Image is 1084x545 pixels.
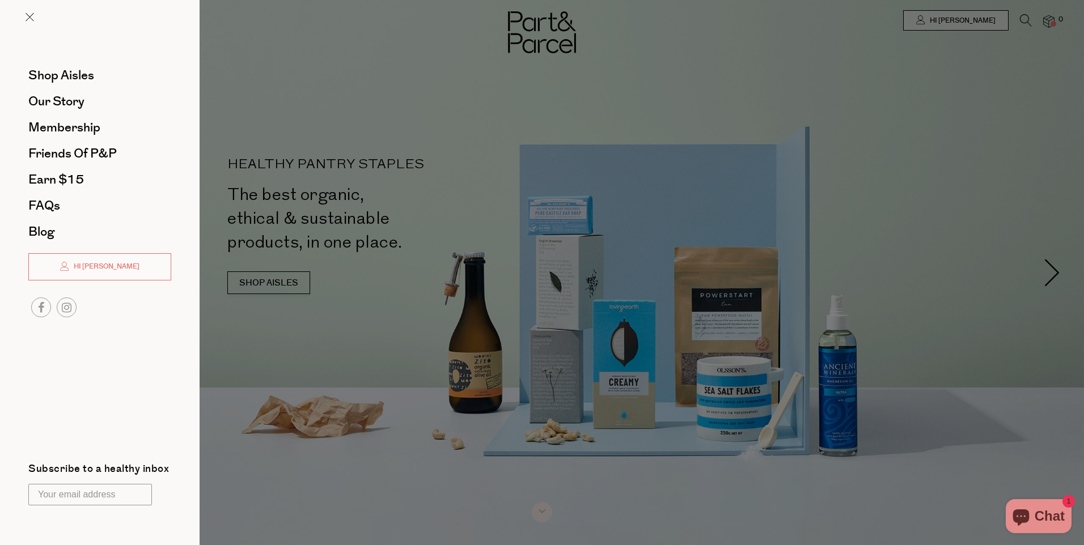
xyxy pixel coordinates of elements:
span: Hi [PERSON_NAME] [71,262,139,271]
span: Shop Aisles [28,66,94,84]
a: Membership [28,121,171,134]
span: Blog [28,223,54,241]
a: Shop Aisles [28,69,171,82]
span: Earn $15 [28,171,84,189]
inbox-online-store-chat: Shopify online store chat [1002,499,1075,536]
span: Our Story [28,92,84,110]
a: Our Story [28,95,171,108]
a: Friends of P&P [28,147,171,160]
a: Earn $15 [28,173,171,186]
span: Friends of P&P [28,144,117,163]
a: Hi [PERSON_NAME] [28,253,171,280]
a: Blog [28,225,171,238]
span: FAQs [28,197,60,215]
input: Your email address [28,484,152,505]
span: Membership [28,118,100,137]
a: FAQs [28,199,171,212]
label: Subscribe to a healthy inbox [28,464,169,478]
